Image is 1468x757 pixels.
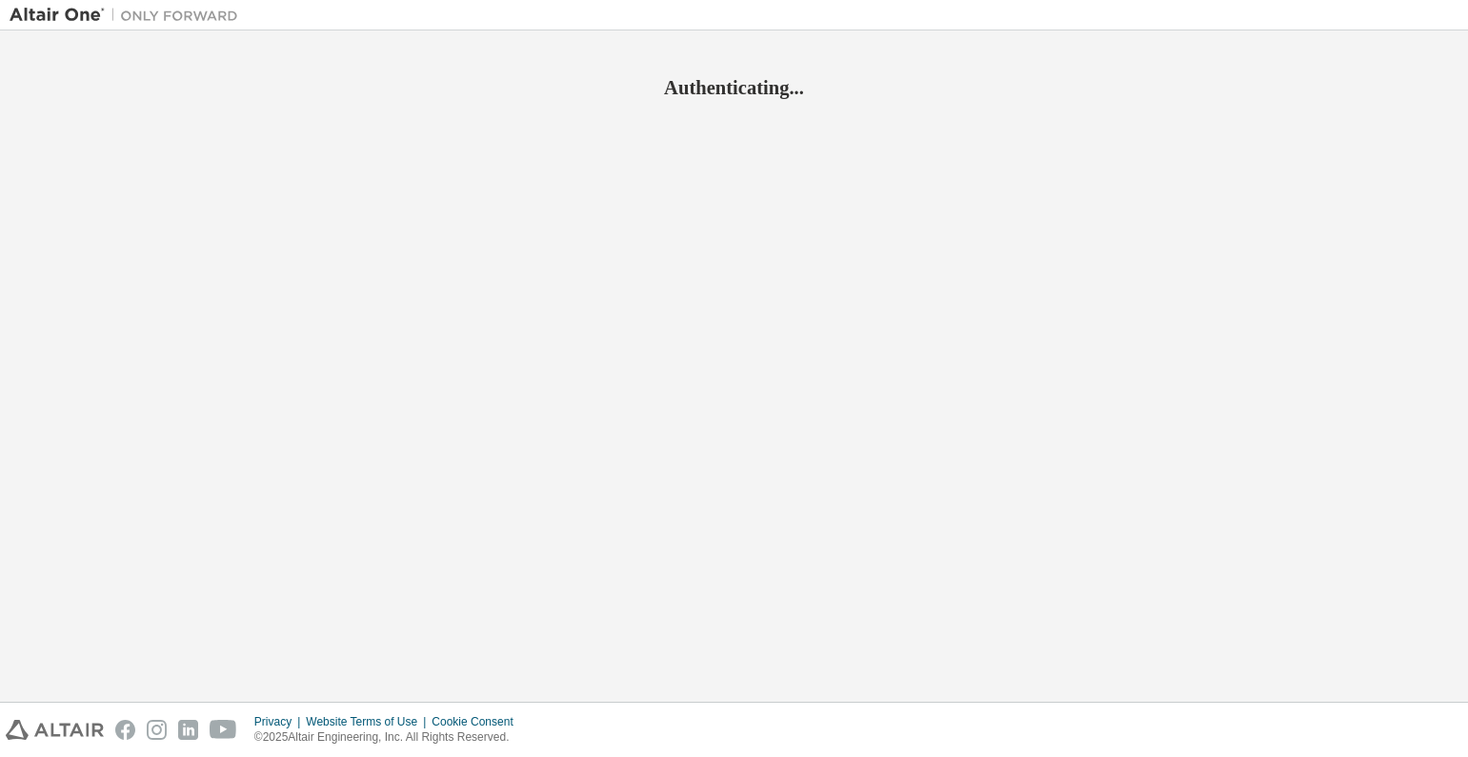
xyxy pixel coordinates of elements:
[115,720,135,740] img: facebook.svg
[6,720,104,740] img: altair_logo.svg
[210,720,237,740] img: youtube.svg
[306,714,432,729] div: Website Terms of Use
[147,720,167,740] img: instagram.svg
[10,6,248,25] img: Altair One
[10,75,1458,100] h2: Authenticating...
[254,714,306,729] div: Privacy
[254,729,525,746] p: © 2025 Altair Engineering, Inc. All Rights Reserved.
[178,720,198,740] img: linkedin.svg
[432,714,524,729] div: Cookie Consent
